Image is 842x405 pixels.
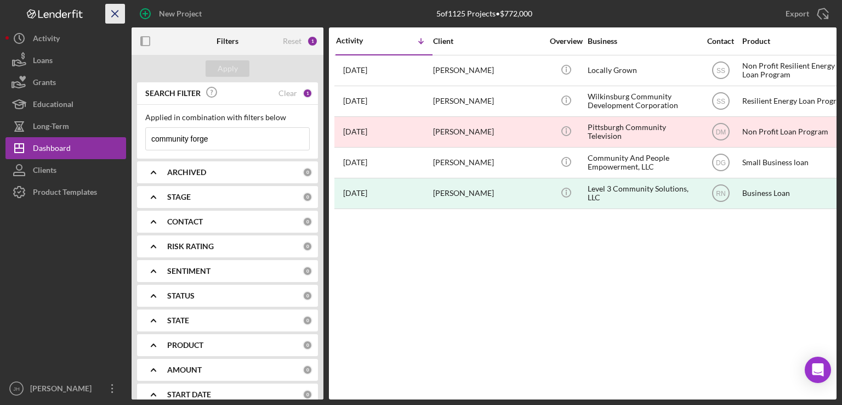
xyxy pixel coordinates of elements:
[433,117,543,147] div: [PERSON_NAME]
[303,390,312,400] div: 0
[303,192,312,202] div: 0
[5,137,126,159] button: Dashboard
[5,27,126,49] button: Activity
[433,37,543,46] div: Client
[167,217,203,226] b: CONTACT
[716,190,725,198] text: RN
[303,88,312,98] div: 1
[5,93,126,115] button: Educational
[588,56,697,85] div: Locally Grown
[786,3,809,25] div: Export
[433,148,543,177] div: [PERSON_NAME]
[33,159,56,184] div: Clients
[145,89,201,98] b: SEARCH FILTER
[343,127,367,136] time: 2024-07-18 15:02
[303,167,312,177] div: 0
[145,113,310,122] div: Applied in combination with filters below
[715,128,726,136] text: DM
[303,266,312,276] div: 0
[775,3,837,25] button: Export
[33,137,71,162] div: Dashboard
[13,386,20,392] text: JH
[303,316,312,325] div: 0
[588,37,697,46] div: Business
[343,158,367,167] time: 2024-05-01 16:00
[336,36,384,45] div: Activity
[588,87,697,116] div: Wilkinsburg Community Development Corporation
[132,3,213,25] button: New Project
[167,242,214,251] b: RISK RATING
[33,71,56,96] div: Grants
[5,159,126,181] button: Clients
[5,115,126,137] button: Long-Term
[303,340,312,350] div: 0
[167,168,206,177] b: ARCHIVED
[700,37,741,46] div: Contact
[307,36,318,47] div: 1
[433,56,543,85] div: [PERSON_NAME]
[5,181,126,203] button: Product Templates
[167,193,191,201] b: STAGE
[303,241,312,251] div: 0
[545,37,587,46] div: Overview
[343,189,367,198] time: 2022-01-21 19:45
[436,9,532,18] div: 5 of 1125 Projects • $772,000
[5,378,126,400] button: JH[PERSON_NAME]
[433,179,543,208] div: [PERSON_NAME]
[206,60,249,77] button: Apply
[433,87,543,116] div: [PERSON_NAME]
[33,93,73,118] div: Educational
[343,66,367,75] time: 2025-08-18 21:17
[716,67,725,75] text: SS
[167,365,202,374] b: AMOUNT
[217,37,238,46] b: Filters
[716,159,726,167] text: DG
[27,378,99,402] div: [PERSON_NAME]
[167,291,195,300] b: STATUS
[33,115,69,140] div: Long-Term
[805,357,831,383] div: Open Intercom Messenger
[303,365,312,375] div: 0
[588,148,697,177] div: Community And People Empowerment, LLC
[167,267,210,275] b: SENTIMENT
[303,291,312,301] div: 0
[278,89,297,98] div: Clear
[218,60,238,77] div: Apply
[303,217,312,227] div: 0
[5,49,126,71] button: Loans
[167,341,203,350] b: PRODUCT
[343,97,367,105] time: 2025-06-03 14:20
[167,316,189,325] b: STATE
[167,390,211,399] b: START DATE
[159,3,202,25] div: New Project
[33,181,97,206] div: Product Templates
[33,27,60,52] div: Activity
[588,179,697,208] div: Level 3 Community Solutions, LLC
[283,37,301,46] div: Reset
[716,98,725,105] text: SS
[33,49,53,74] div: Loans
[5,71,126,93] button: Grants
[588,117,697,147] div: Pittsburgh Community Television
